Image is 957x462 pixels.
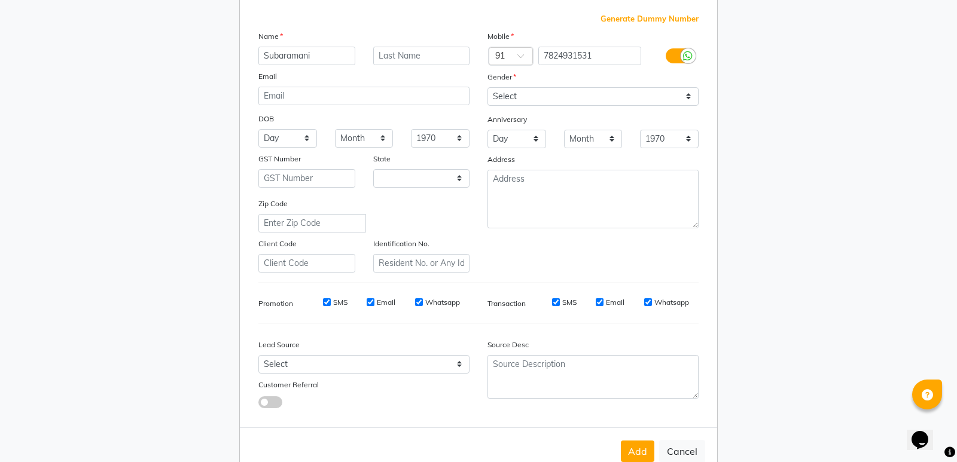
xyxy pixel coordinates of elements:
[258,31,283,42] label: Name
[562,297,577,308] label: SMS
[538,47,642,65] input: Mobile
[258,87,470,105] input: Email
[487,72,516,82] label: Gender
[487,31,514,42] label: Mobile
[487,298,526,309] label: Transaction
[333,297,348,308] label: SMS
[258,238,297,249] label: Client Code
[373,254,470,273] input: Resident No. or Any Id
[258,198,288,209] label: Zip Code
[258,114,274,124] label: DOB
[487,339,529,350] label: Source Desc
[425,297,460,308] label: Whatsapp
[654,297,689,308] label: Whatsapp
[487,114,527,125] label: Anniversary
[601,13,699,25] span: Generate Dummy Number
[907,414,945,450] iframe: chat widget
[606,297,624,308] label: Email
[373,154,391,164] label: State
[373,238,429,249] label: Identification No.
[258,298,293,309] label: Promotion
[258,71,277,82] label: Email
[621,440,654,462] button: Add
[258,339,300,350] label: Lead Source
[377,297,395,308] label: Email
[258,47,355,65] input: First Name
[487,154,515,165] label: Address
[373,47,470,65] input: Last Name
[258,254,355,273] input: Client Code
[258,154,301,164] label: GST Number
[258,214,366,232] input: Enter Zip Code
[258,169,355,188] input: GST Number
[258,380,319,390] label: Customer Referral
